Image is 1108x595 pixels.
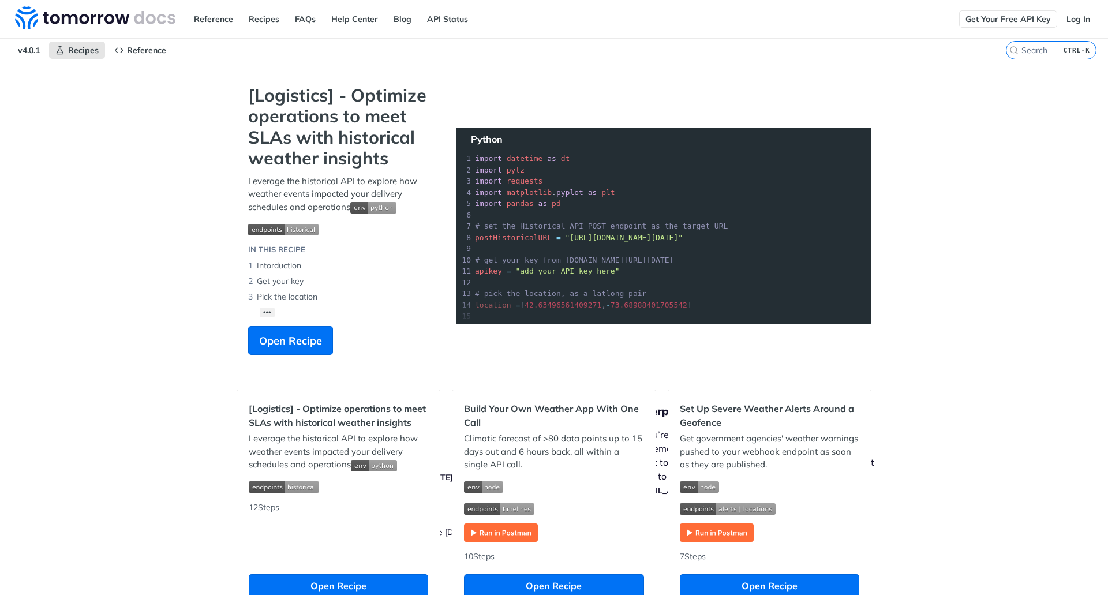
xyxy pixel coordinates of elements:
img: endpoint [464,503,534,515]
img: Run in Postman [464,523,538,542]
a: Blog [387,10,418,28]
h2: Build Your Own Weather App With One Call [464,402,643,429]
button: ••• [260,308,275,317]
p: Leverage the historical API to explore how weather events impacted your delivery schedules and op... [248,175,433,214]
strong: [Logistics] - Optimize operations to meet SLAs with historical weather insights [248,85,433,169]
span: Recipes [68,45,99,55]
div: 7 Steps [680,551,859,563]
div: IN THIS RECIPE [248,244,305,256]
img: Tomorrow.io Weather API Docs [15,6,175,29]
img: Run in Postman [680,523,754,542]
div: 10 Steps [464,551,643,563]
button: Open Recipe [248,326,333,355]
a: Help Center [325,10,384,28]
p: Leverage the historical API to explore how weather events impacted your delivery schedules and op... [249,432,428,471]
span: Expand image [464,502,643,515]
div: 12 Steps [249,502,428,563]
a: FAQs [289,10,322,28]
span: Open Recipe [259,333,322,349]
span: Reference [127,45,166,55]
h2: [Logistics] - Optimize operations to meet SLAs with historical weather insights [249,402,428,429]
a: Recipes [242,10,286,28]
li: Intorduction [248,258,433,274]
span: Expand image [464,480,643,493]
p: Climatic forecast of >80 data points up to 15 days out and 6 hours back, all within a single API ... [464,432,643,471]
a: Get Your Free API Key [959,10,1057,28]
span: Expand image [350,201,396,212]
li: Get your key [248,274,433,289]
kbd: CTRL-K [1061,44,1093,56]
a: Expand image [680,526,754,537]
a: Expand image [464,526,538,537]
span: Expand image [680,480,859,493]
a: Reference [108,42,173,59]
img: endpoint [680,503,776,515]
img: env [464,481,503,493]
a: API Status [421,10,474,28]
span: v4.0.1 [12,42,46,59]
p: Get government agencies' weather warnings pushed to your webhook endpoint as soon as they are pub... [680,432,859,471]
img: env [351,460,397,471]
img: endpoint [248,224,319,235]
a: Reference [188,10,239,28]
span: Expand image [248,222,433,235]
svg: Search [1009,46,1019,55]
span: Expand image [351,459,397,470]
h2: Set Up Severe Weather Alerts Around a Geofence [680,402,859,429]
a: Recipes [49,42,105,59]
a: Log In [1060,10,1096,28]
img: env [680,481,719,493]
span: Expand image [249,480,428,493]
li: Pick the location [248,289,433,305]
img: endpoint [249,481,319,493]
img: env [350,202,396,214]
span: Expand image [680,502,859,515]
